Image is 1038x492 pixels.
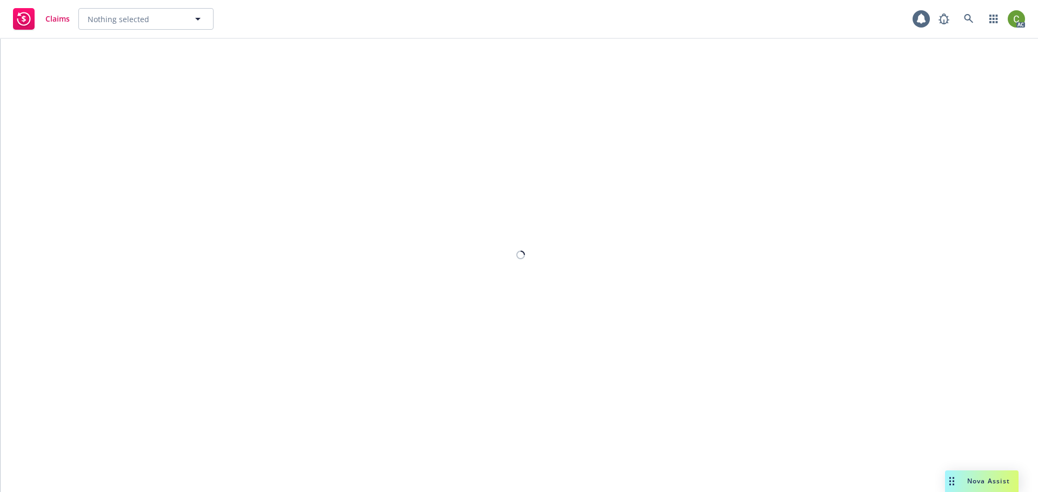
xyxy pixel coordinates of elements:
[967,476,1010,486] span: Nova Assist
[945,470,1019,492] button: Nova Assist
[958,8,980,30] a: Search
[983,8,1004,30] a: Switch app
[1008,10,1025,28] img: photo
[45,15,70,23] span: Claims
[78,8,214,30] button: Nothing selected
[933,8,955,30] a: Report a Bug
[945,470,959,492] div: Drag to move
[88,14,149,25] span: Nothing selected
